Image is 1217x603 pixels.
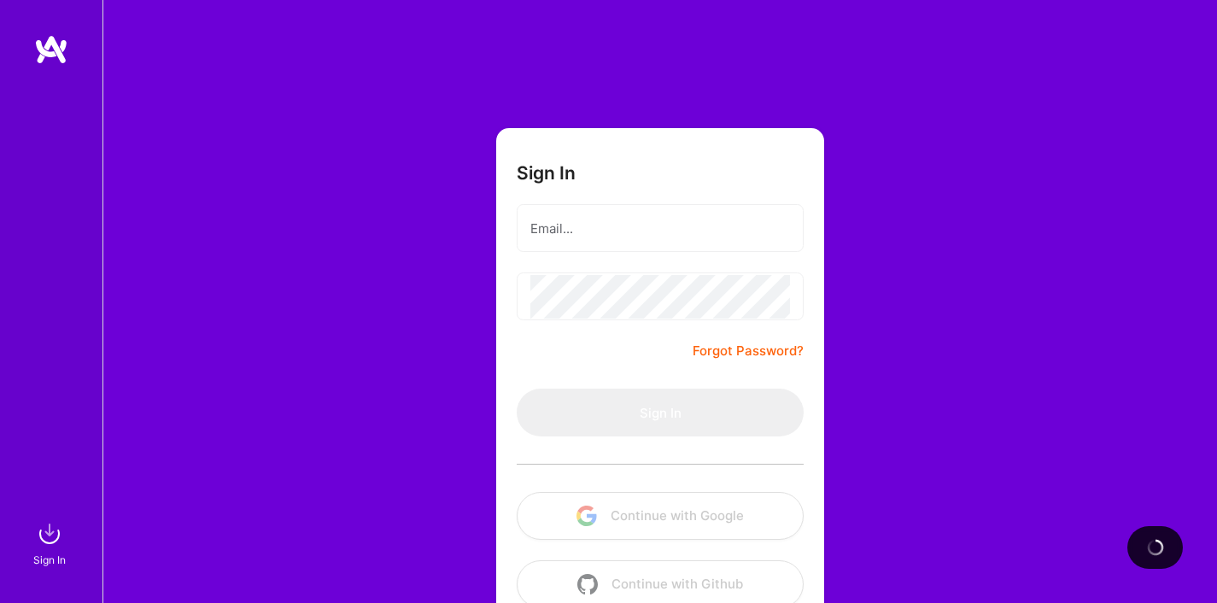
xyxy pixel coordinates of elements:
button: Continue with Google [517,492,804,540]
input: Email... [530,207,790,250]
img: logo [34,34,68,65]
img: sign in [32,517,67,551]
a: Forgot Password? [693,341,804,361]
img: icon [576,506,597,526]
button: Sign In [517,389,804,436]
img: icon [577,574,598,594]
img: loading [1146,538,1165,557]
h3: Sign In [517,162,576,184]
div: Sign In [33,551,66,569]
a: sign inSign In [36,517,67,569]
